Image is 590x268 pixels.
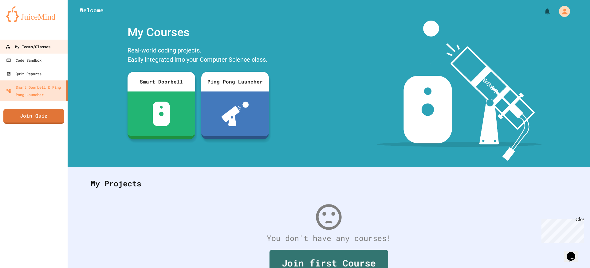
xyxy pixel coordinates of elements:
div: Ping Pong Launcher [201,72,269,91]
img: banner-image-my-projects.png [377,21,542,161]
div: Smart Doorbell & Ping Pong Launcher [6,84,64,98]
div: You don't have any courses! [85,232,573,244]
iframe: chat widget [564,243,584,262]
img: logo-orange.svg [6,6,61,22]
div: My Courses [124,21,272,44]
div: Real-world coding projects. Easily integrated into your Computer Science class. [124,44,272,67]
img: ppl-with-ball.png [222,102,249,126]
div: My Account [553,4,572,18]
img: sdb-white.svg [153,102,170,126]
div: My Teams/Classes [5,43,50,51]
div: Quiz Reports [6,70,41,77]
div: Chat with us now!Close [2,2,42,39]
div: Code Sandbox [6,56,41,64]
a: Join Quiz [3,109,64,124]
div: My Projects [85,172,573,196]
div: My Notifications [532,6,553,17]
iframe: chat widget [539,217,584,243]
div: Smart Doorbell [128,72,195,91]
